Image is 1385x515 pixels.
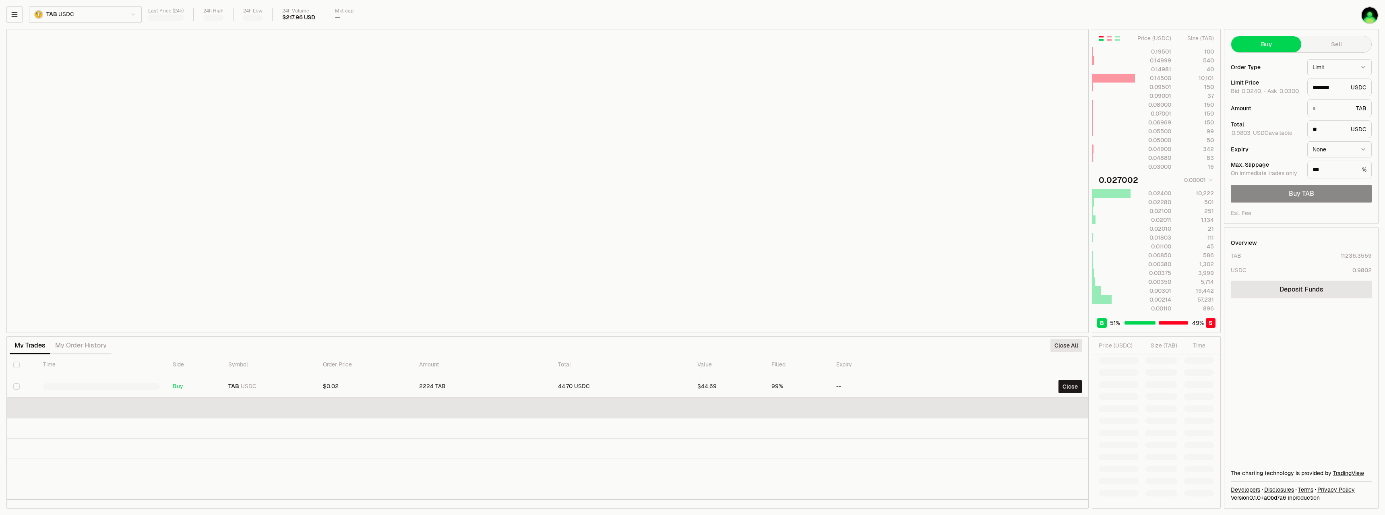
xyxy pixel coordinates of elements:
[13,362,20,368] button: Select all
[1182,175,1214,185] button: 0.00001
[1135,287,1171,295] div: 0.00301
[1341,252,1372,260] div: 11236.3559
[1135,48,1171,56] div: 0.19501
[13,383,20,390] button: Select row
[1361,6,1379,24] img: Stake
[1264,486,1294,494] a: Disclosures
[1231,486,1260,494] a: Developers
[241,383,256,390] span: USDC
[1307,99,1372,117] div: TAB
[1178,198,1214,206] div: 501
[1178,234,1214,242] div: 111
[34,10,43,19] img: TAB.png
[1231,281,1372,298] a: Deposit Funds
[1135,83,1171,91] div: 0.09501
[1231,239,1257,247] div: Overview
[1145,341,1177,350] div: Size ( TAB )
[1307,141,1372,157] button: None
[1264,494,1286,501] span: a0bd7a6211c143fcf5f7593b7403674c29460a2e
[830,354,955,375] th: Expiry
[1178,304,1214,312] div: 896
[1178,207,1214,215] div: 251
[1135,127,1171,135] div: 0.05500
[1178,269,1214,277] div: 3,999
[1135,269,1171,277] div: 0.00375
[1178,110,1214,118] div: 150
[1231,266,1246,274] div: USDC
[1178,154,1214,162] div: 83
[316,354,413,375] th: Order Price
[1231,162,1301,168] div: Max. Slippage
[50,337,112,354] button: My Order History
[1298,486,1313,494] a: Terms
[1135,101,1171,109] div: 0.08000
[1100,319,1104,327] span: B
[1178,163,1214,171] div: 16
[1135,189,1171,197] div: 0.02400
[1231,130,1251,136] button: 0.9803
[222,354,316,375] th: Symbol
[1279,88,1300,94] button: 0.0300
[1192,319,1204,327] span: 49 %
[1135,251,1171,259] div: 0.00850
[166,354,222,375] th: Side
[1058,380,1082,393] button: Close
[765,354,830,375] th: Filled
[1231,170,1301,177] div: On immediate trades only
[1301,36,1371,52] button: Sell
[1178,74,1214,82] div: 10,101
[1135,74,1171,82] div: 0.14500
[1110,319,1120,327] span: 51 %
[1178,278,1214,286] div: 5,714
[1231,36,1301,52] button: Buy
[1050,339,1082,352] button: Close All
[7,29,1088,333] iframe: Financial Chart
[1267,88,1300,95] span: Ask
[1231,122,1301,127] div: Total
[1178,118,1214,126] div: 150
[1178,65,1214,73] div: 40
[1135,136,1171,144] div: 0.05000
[1135,278,1171,286] div: 0.00350
[1135,198,1171,206] div: 0.02280
[419,383,545,390] div: 2224 TAB
[335,14,340,21] div: —
[1135,296,1171,304] div: 0.00214
[1307,120,1372,138] div: USDC
[228,383,239,390] span: TAB
[10,337,50,354] button: My Trades
[1178,189,1214,197] div: 10,222
[1135,260,1171,268] div: 0.00380
[282,14,315,21] div: $217.96 USD
[1135,234,1171,242] div: 0.01803
[1178,56,1214,64] div: 540
[58,11,74,18] span: USDC
[1178,127,1214,135] div: 99
[1178,34,1214,42] div: Size ( TAB )
[1231,88,1266,95] span: Bid -
[1231,80,1301,85] div: Limit Price
[1135,110,1171,118] div: 0.07001
[1135,118,1171,126] div: 0.06969
[1317,486,1355,494] a: Privacy Policy
[1135,242,1171,250] div: 0.01100
[1209,319,1213,327] span: S
[1231,105,1301,111] div: Amount
[335,8,353,14] div: Mkt cap
[203,8,223,14] div: 24h High
[37,354,166,375] th: Time
[1106,35,1112,41] button: Show Sell Orders Only
[1178,48,1214,56] div: 100
[830,375,955,398] td: --
[1178,225,1214,233] div: 21
[282,8,315,14] div: 24h Volume
[46,11,57,18] span: TAB
[1333,469,1364,477] a: TradingView
[771,383,823,390] div: 99%
[1178,242,1214,250] div: 45
[1184,341,1205,350] div: Time
[1231,129,1292,137] span: USDC available
[1307,161,1372,178] div: %
[1231,494,1372,502] div: Version 0.1.0 + in production
[1231,64,1301,70] div: Order Type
